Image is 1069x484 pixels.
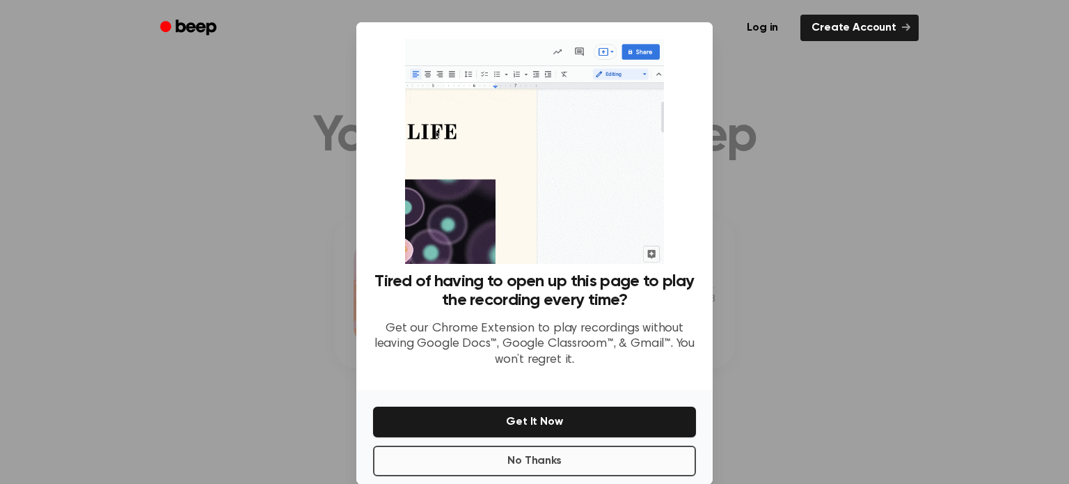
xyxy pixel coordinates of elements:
[373,446,696,476] button: No Thanks
[373,321,696,368] p: Get our Chrome Extension to play recordings without leaving Google Docs™, Google Classroom™, & Gm...
[800,15,919,41] a: Create Account
[733,12,792,44] a: Log in
[373,272,696,310] h3: Tired of having to open up this page to play the recording every time?
[405,39,663,264] img: Beep extension in action
[150,15,229,42] a: Beep
[373,407,696,437] button: Get It Now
